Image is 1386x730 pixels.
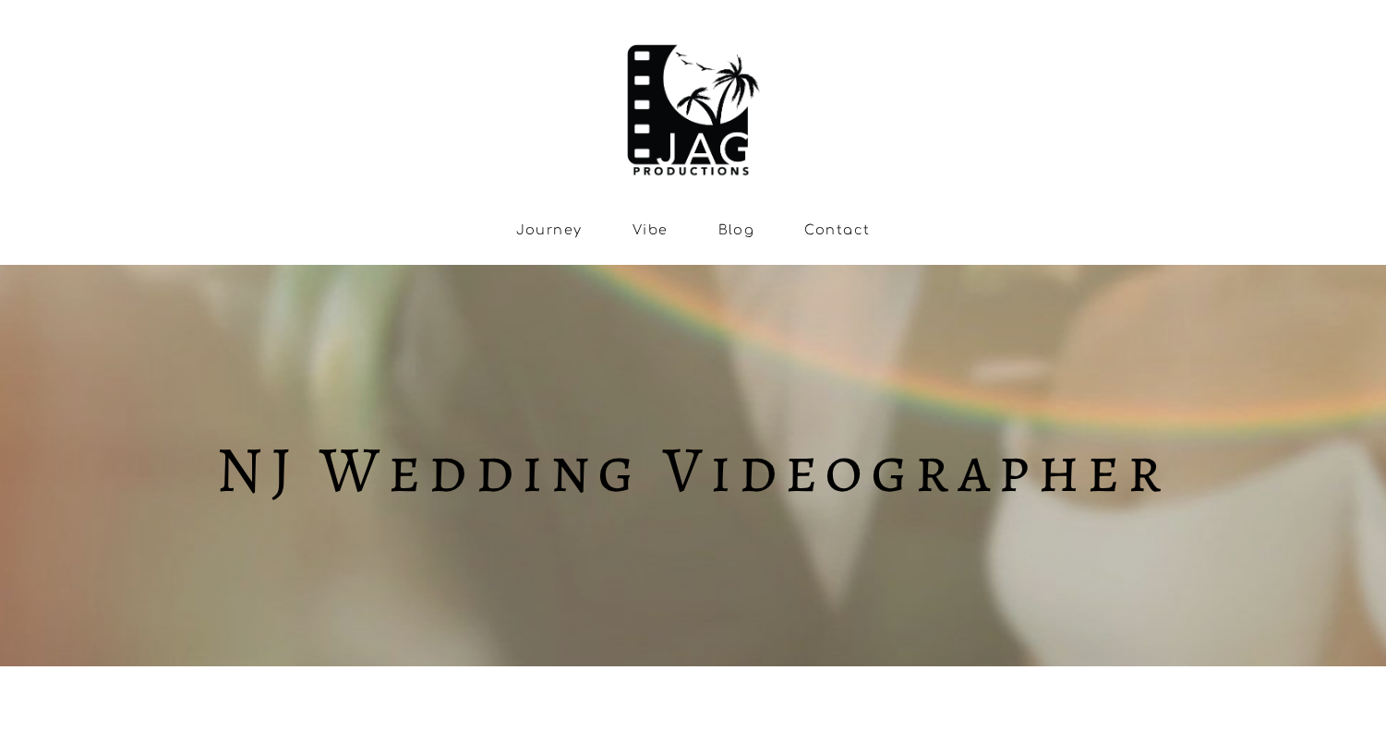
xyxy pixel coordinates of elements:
a: Blog [718,221,755,237]
a: Vibe [633,221,669,237]
a: Journey [516,221,583,237]
img: NJ Wedding Videographer | JAG Productions [620,28,765,181]
a: Contact [804,221,870,237]
h1: NJ Wedding Videographer [47,441,1340,498]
